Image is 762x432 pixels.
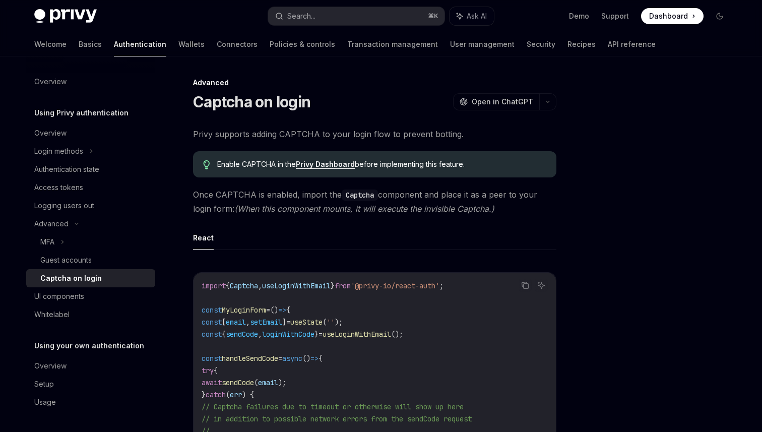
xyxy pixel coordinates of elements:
[193,226,214,250] button: React
[26,124,155,142] a: Overview
[347,32,438,56] a: Transaction management
[34,9,97,23] img: dark logo
[193,93,310,111] h1: Captcha on login
[34,200,94,212] div: Logging users out
[202,318,222,327] span: const
[79,32,102,56] a: Basics
[439,281,443,290] span: ;
[206,390,226,399] span: catch
[193,188,556,216] span: Once CAPTCHA is enabled, import the component and place it as a peer to your login form:
[34,290,84,302] div: UI components
[26,375,155,393] a: Setup
[222,318,226,327] span: [
[519,279,532,292] button: Copy the contents from the code block
[428,12,438,20] span: ⌘ K
[217,32,258,56] a: Connectors
[450,7,494,25] button: Ask AI
[202,330,222,339] span: const
[34,396,56,408] div: Usage
[351,281,439,290] span: '@privy-io/react-auth'
[335,281,351,290] span: from
[193,127,556,141] span: Privy supports adding CAPTCHA to your login flow to prevent botting.
[258,330,262,339] span: ,
[202,378,222,387] span: await
[26,287,155,305] a: UI components
[217,159,546,169] span: Enable CAPTCHA in the before implementing this feature.
[250,318,282,327] span: setEmail
[230,390,242,399] span: err
[26,305,155,324] a: Whitelabel
[40,236,54,248] div: MFA
[258,281,262,290] span: ,
[391,330,403,339] span: ();
[296,160,355,169] a: Privy Dashboard
[453,93,539,110] button: Open in ChatGPT
[226,330,258,339] span: sendCode
[202,281,226,290] span: import
[214,366,218,375] span: {
[286,305,290,315] span: {
[472,97,533,107] span: Open in ChatGPT
[193,78,556,88] div: Advanced
[290,318,323,327] span: useState
[34,76,67,88] div: Overview
[450,32,515,56] a: User management
[34,340,144,352] h5: Using your own authentication
[34,107,129,119] h5: Using Privy authentication
[314,330,319,339] span: }
[319,354,323,363] span: {
[34,308,70,321] div: Whitelabel
[567,32,596,56] a: Recipes
[26,251,155,269] a: Guest accounts
[234,204,494,214] em: (When this component mounts, it will execute the invisible Captcha.)
[34,181,83,194] div: Access tokens
[26,357,155,375] a: Overview
[202,305,222,315] span: const
[258,378,278,387] span: email
[202,390,206,399] span: }
[226,318,246,327] span: email
[266,305,270,315] span: =
[342,190,378,201] code: Captcha
[254,378,258,387] span: (
[40,254,92,266] div: Guest accounts
[34,218,69,230] div: Advanced
[323,330,391,339] span: useLoginWithEmail
[569,11,589,21] a: Demo
[310,354,319,363] span: =>
[230,281,258,290] span: Captcha
[34,127,67,139] div: Overview
[641,8,704,24] a: Dashboard
[26,197,155,215] a: Logging users out
[270,305,278,315] span: ()
[286,318,290,327] span: =
[246,318,250,327] span: ,
[26,269,155,287] a: Captcha on login
[302,354,310,363] span: ()
[222,305,266,315] span: MyLoginForm
[335,318,343,327] span: );
[278,354,282,363] span: =
[527,32,555,56] a: Security
[712,8,728,24] button: Toggle dark mode
[226,281,230,290] span: {
[242,390,254,399] span: ) {
[26,160,155,178] a: Authentication state
[226,390,230,399] span: (
[467,11,487,21] span: Ask AI
[319,330,323,339] span: =
[535,279,548,292] button: Ask AI
[178,32,205,56] a: Wallets
[270,32,335,56] a: Policies & controls
[26,73,155,91] a: Overview
[262,330,314,339] span: loginWithCode
[202,354,222,363] span: const
[34,145,83,157] div: Login methods
[323,318,327,327] span: (
[268,7,444,25] button: Search...⌘K
[40,272,102,284] div: Captcha on login
[601,11,629,21] a: Support
[202,366,214,375] span: try
[202,402,464,411] span: // Captcha failures due to timeout or otherwise will show up here
[34,163,99,175] div: Authentication state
